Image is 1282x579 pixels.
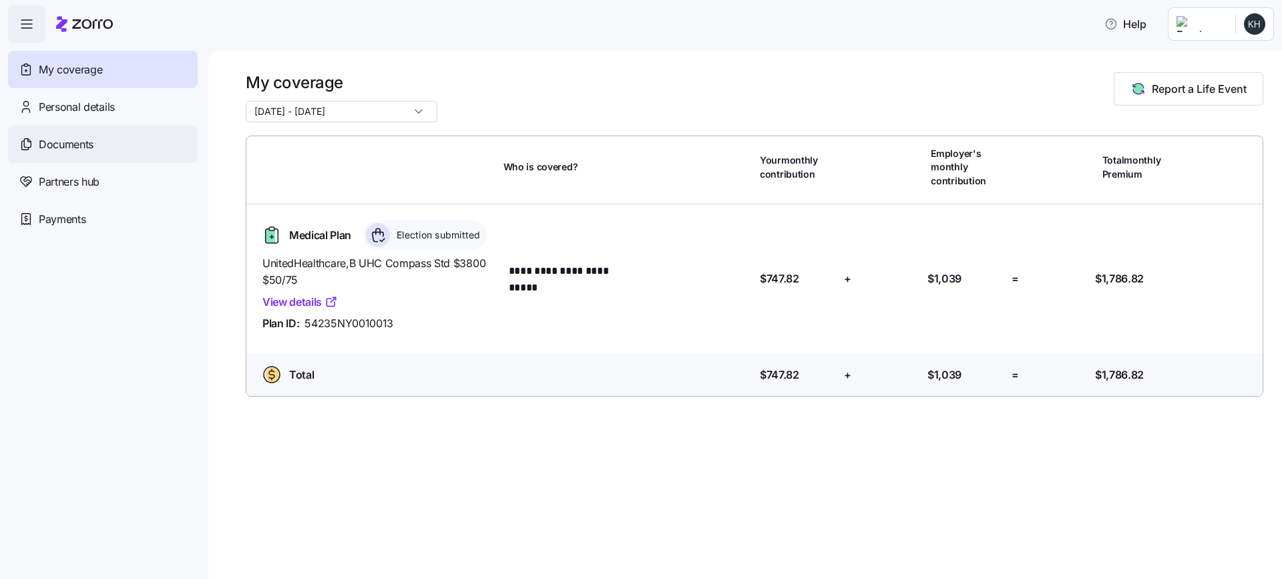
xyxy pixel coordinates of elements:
span: Total [289,367,314,383]
a: Payments [8,200,198,238]
span: $747.82 [760,367,799,383]
img: a05916c49703499e4630b384269fb336 [1244,13,1265,35]
span: Employer's monthly contribution [931,147,1006,188]
span: = [1012,270,1019,287]
button: Help [1094,11,1157,37]
span: $1,039 [927,270,961,287]
a: View details [262,294,338,311]
span: Payments [39,211,85,228]
a: Personal details [8,88,198,126]
span: Total monthly Premium [1102,154,1177,181]
a: Partners hub [8,163,198,200]
a: Documents [8,126,198,163]
span: Partners hub [39,174,99,190]
span: + [844,270,851,287]
span: Plan ID: [262,315,299,332]
span: Medical Plan [289,227,351,244]
span: $1,039 [927,367,961,383]
a: My coverage [8,51,198,88]
img: Employer logo [1177,16,1225,32]
span: My coverage [39,61,102,78]
span: $1,786.82 [1095,367,1144,383]
span: $747.82 [760,270,799,287]
button: Report a Life Event [1114,72,1263,106]
span: Your monthly contribution [760,154,835,181]
span: Documents [39,136,93,153]
span: 54235NY0010013 [304,315,393,332]
span: Help [1104,16,1146,32]
span: = [1012,367,1019,383]
span: Election submitted [393,228,481,242]
span: Report a Life Event [1152,81,1247,97]
span: $1,786.82 [1095,270,1144,287]
h1: My coverage [246,72,437,93]
span: Who is covered? [503,160,578,174]
span: + [844,367,851,383]
span: UnitedHealthcare , B UHC Compass Std $3800 $50/75 [262,255,493,288]
span: Personal details [39,99,115,116]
